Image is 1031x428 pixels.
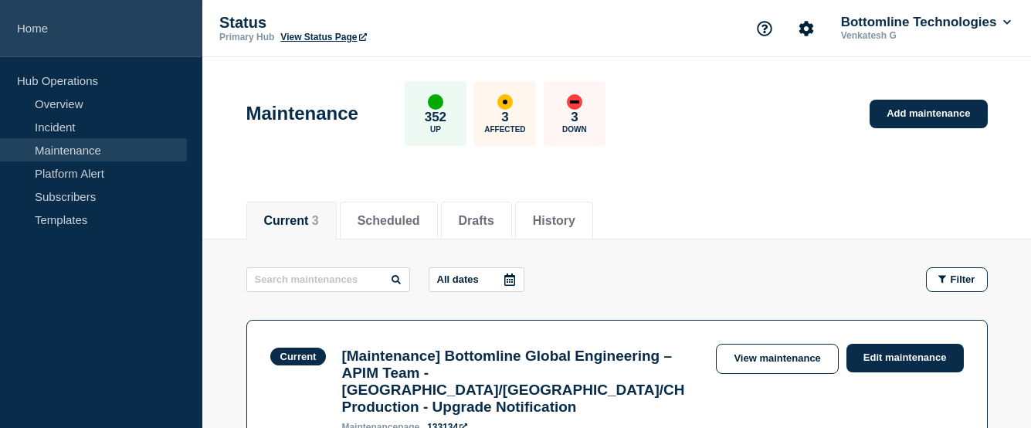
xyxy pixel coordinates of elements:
[280,32,366,42] a: View Status Page
[501,110,508,125] p: 3
[567,94,582,110] div: down
[219,32,274,42] p: Primary Hub
[246,103,358,124] h1: Maintenance
[425,110,446,125] p: 352
[459,214,494,228] button: Drafts
[870,100,987,128] a: Add maintenance
[838,15,1014,30] button: Bottomline Technologies
[428,94,443,110] div: up
[533,214,575,228] button: History
[219,14,528,32] p: Status
[497,94,513,110] div: affected
[437,273,479,285] p: All dates
[716,344,838,374] a: View maintenance
[430,125,441,134] p: Up
[926,267,988,292] button: Filter
[571,110,578,125] p: 3
[562,125,587,134] p: Down
[341,348,700,416] h3: [Maintenance] Bottomline Global Engineering – APIM Team - [GEOGRAPHIC_DATA]/[GEOGRAPHIC_DATA]/CH ...
[846,344,964,372] a: Edit maintenance
[748,12,781,45] button: Support
[358,214,420,228] button: Scheduled
[429,267,524,292] button: All dates
[951,273,975,285] span: Filter
[312,214,319,227] span: 3
[484,125,525,134] p: Affected
[280,351,317,362] div: Current
[838,30,999,41] p: Venkatesh G
[264,214,319,228] button: Current 3
[790,12,822,45] button: Account settings
[246,267,410,292] input: Search maintenances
